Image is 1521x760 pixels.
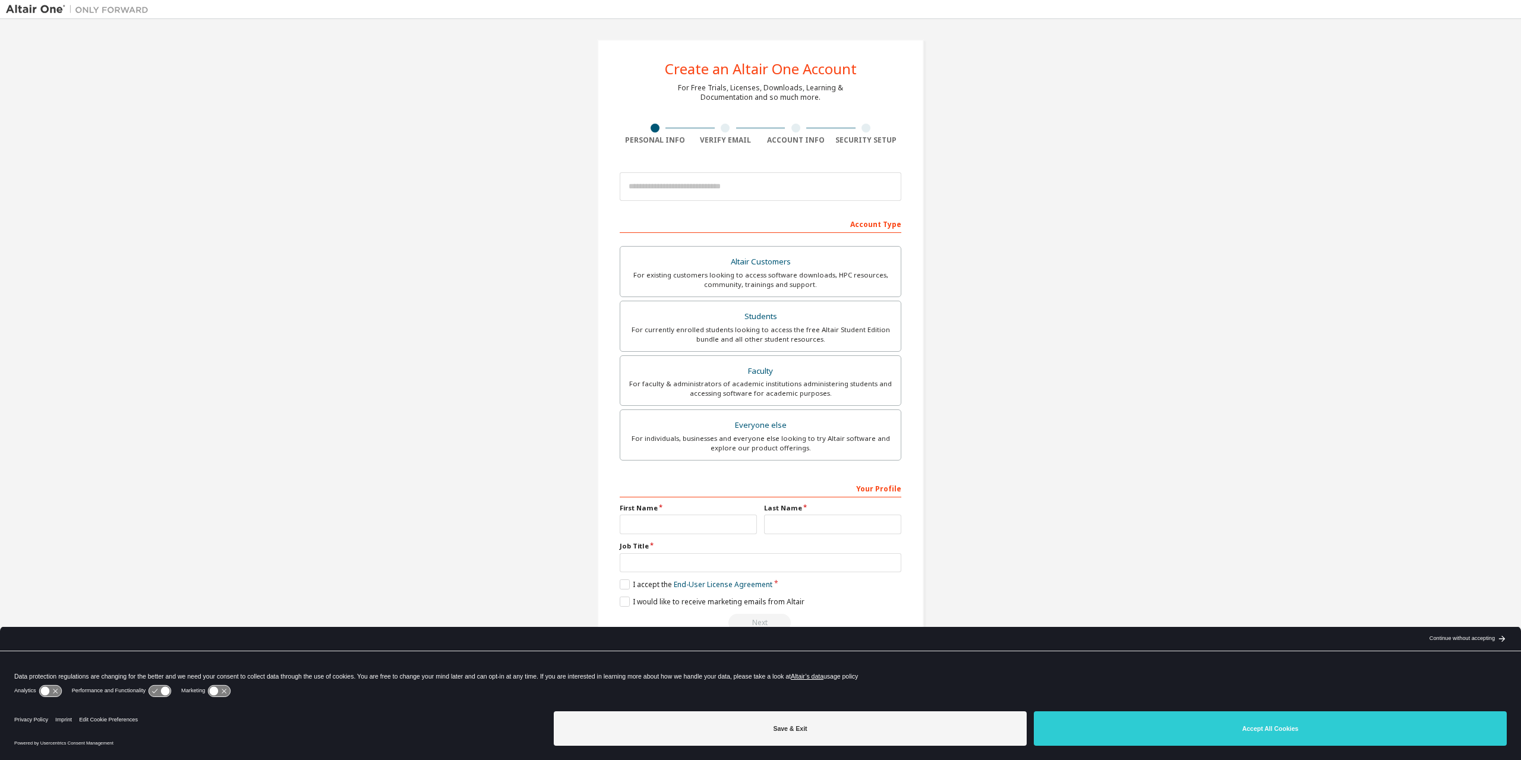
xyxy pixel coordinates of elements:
div: Security Setup [831,135,902,145]
div: Your Profile [620,478,901,497]
div: Verify Email [690,135,761,145]
div: Personal Info [620,135,690,145]
div: For individuals, businesses and everyone else looking to try Altair software and explore our prod... [627,434,894,453]
div: For existing customers looking to access software downloads, HPC resources, community, trainings ... [627,270,894,289]
div: Account Info [760,135,831,145]
div: Read and acccept EULA to continue [620,614,901,632]
a: End-User License Agreement [674,579,772,589]
label: I would like to receive marketing emails from Altair [620,597,804,607]
div: Create an Altair One Account [665,62,857,76]
label: Job Title [620,541,901,551]
div: Account Type [620,214,901,233]
div: For currently enrolled students looking to access the free Altair Student Edition bundle and all ... [627,325,894,344]
label: Last Name [764,503,901,513]
div: Students [627,308,894,325]
label: I accept the [620,579,772,589]
div: For faculty & administrators of academic institutions administering students and accessing softwa... [627,379,894,398]
div: Everyone else [627,417,894,434]
label: First Name [620,503,757,513]
div: Altair Customers [627,254,894,270]
div: For Free Trials, Licenses, Downloads, Learning & Documentation and so much more. [678,83,843,102]
div: Faculty [627,363,894,380]
img: Altair One [6,4,154,15]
